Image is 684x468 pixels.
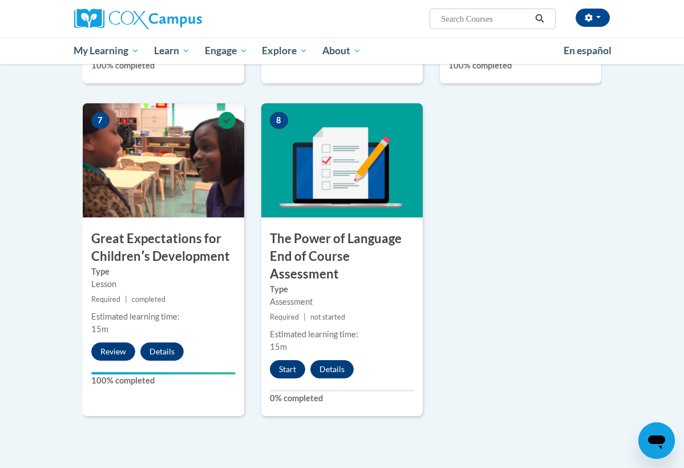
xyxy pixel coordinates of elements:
a: Learn [147,38,197,64]
input: Search Courses [440,12,531,26]
span: Explore [262,44,307,58]
div: Estimated learning time: [270,328,414,341]
span: Engage [205,44,248,58]
span: not started [310,313,345,321]
span: 15m [91,324,108,334]
button: Details [140,342,184,361]
a: About [315,38,369,64]
div: Lesson [91,278,236,291]
span: En español [564,45,612,57]
button: Search [531,12,548,26]
span: Learn [154,44,190,58]
span: | [125,295,127,304]
span: Required [270,313,299,321]
a: Engage [197,38,255,64]
label: 100% completed [91,374,236,387]
label: Type [91,265,236,278]
img: Course Image [83,103,244,217]
span: 7 [91,112,110,129]
img: Cox Campus [74,9,202,29]
iframe: Button to launch messaging window [638,422,675,459]
span: My Learning [74,44,139,58]
label: 100% completed [448,59,593,72]
span: completed [132,295,165,304]
span: | [303,313,306,321]
div: Estimated learning time: [91,310,236,323]
div: Assessment [270,296,414,308]
h3: The Power of Language End of Course Assessment [261,230,423,283]
span: About [322,44,361,58]
button: Account Settings [576,9,610,27]
span: 8 [270,112,288,129]
label: Type [270,283,414,296]
button: Review [91,342,135,361]
button: Details [310,360,354,378]
img: Course Image [261,103,423,217]
span: Required [91,295,120,304]
h3: Great Expectations for Childrenʹs Development [83,230,244,265]
a: Explore [254,38,315,64]
a: En español [556,39,619,63]
div: Main menu [66,38,619,64]
button: Start [270,360,305,378]
div: Your progress [91,372,236,374]
a: Cox Campus [74,9,241,29]
label: 0% completed [270,392,414,405]
span: 15m [270,342,287,352]
label: 100% completed [91,59,236,72]
a: My Learning [67,38,147,64]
